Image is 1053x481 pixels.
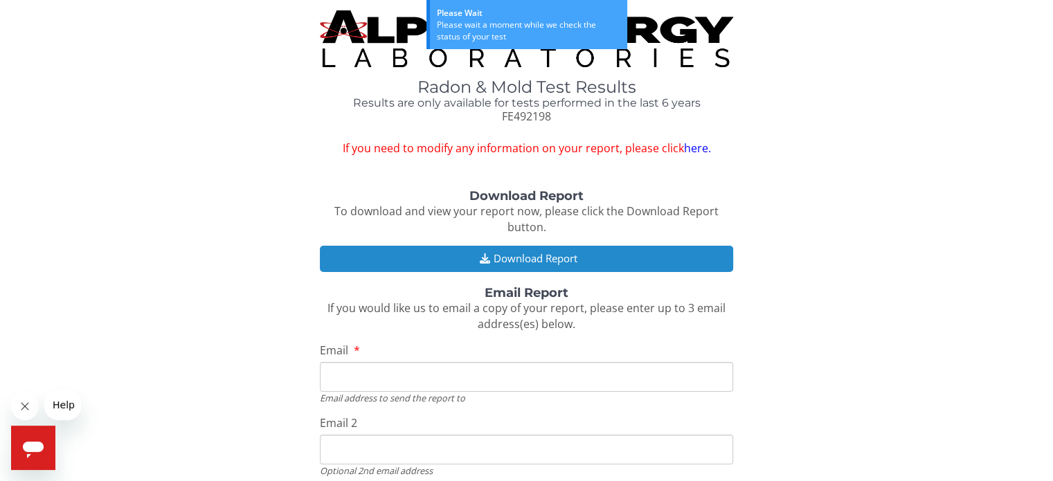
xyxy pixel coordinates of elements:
[320,343,348,358] span: Email
[320,97,732,109] h4: Results are only available for tests performed in the last 6 years
[320,464,732,477] div: Optional 2nd email address
[11,426,55,470] iframe: Button to launch messaging window
[320,415,357,430] span: Email 2
[11,392,39,420] iframe: Close message
[683,140,710,156] a: here.
[320,246,732,271] button: Download Report
[437,19,620,42] div: Please wait a moment while we check the status of your test
[437,7,620,19] div: Please Wait
[320,10,732,67] img: TightCrop.jpg
[502,109,551,124] span: FE492198
[334,203,719,235] span: To download and view your report now, please click the Download Report button.
[327,300,726,332] span: If you would like us to email a copy of your report, please enter up to 3 email address(es) below.
[44,390,81,420] iframe: Message from company
[320,392,732,404] div: Email address to send the report to
[469,188,584,203] strong: Download Report
[485,285,568,300] strong: Email Report
[320,140,732,156] span: If you need to modify any information on your report, please click
[320,78,732,96] h1: Radon & Mold Test Results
